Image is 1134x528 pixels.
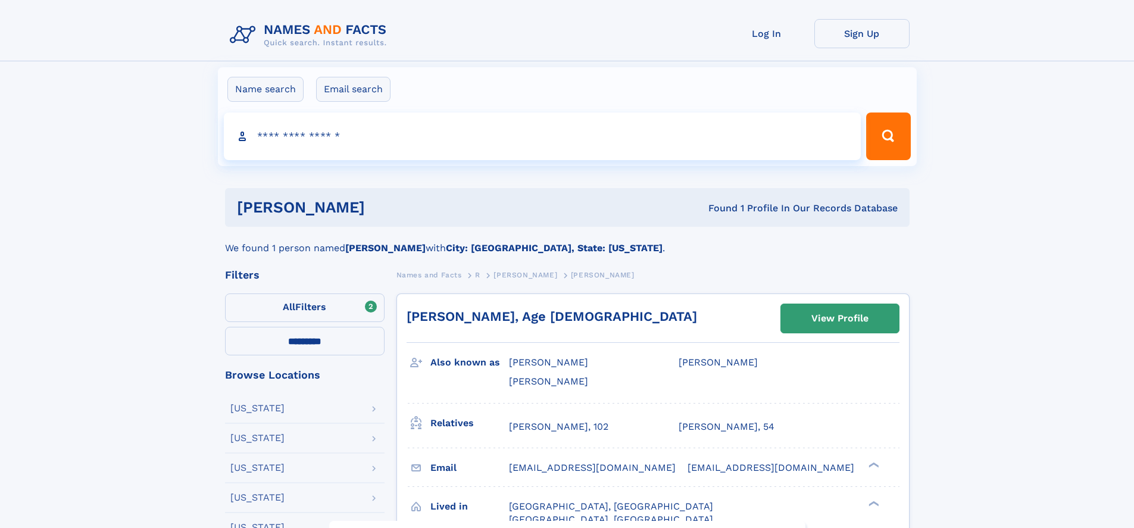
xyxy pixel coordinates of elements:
span: [PERSON_NAME] [509,357,588,368]
label: Name search [227,77,304,102]
div: ❯ [866,499,880,507]
h3: Also known as [430,352,509,373]
img: Logo Names and Facts [225,19,396,51]
span: [PERSON_NAME] [493,271,557,279]
label: Email search [316,77,391,102]
span: [PERSON_NAME] [571,271,635,279]
span: [EMAIL_ADDRESS][DOMAIN_NAME] [688,462,854,473]
span: All [283,301,295,313]
a: [PERSON_NAME], 54 [679,420,774,433]
b: [PERSON_NAME] [345,242,426,254]
a: View Profile [781,304,899,333]
span: [GEOGRAPHIC_DATA], [GEOGRAPHIC_DATA] [509,514,713,525]
a: [PERSON_NAME] [493,267,557,282]
div: Found 1 Profile In Our Records Database [536,202,898,215]
div: Browse Locations [225,370,385,380]
a: R [475,267,480,282]
a: Sign Up [814,19,910,48]
span: [EMAIL_ADDRESS][DOMAIN_NAME] [509,462,676,473]
h3: Lived in [430,496,509,517]
a: [PERSON_NAME], 102 [509,420,608,433]
div: We found 1 person named with . [225,227,910,255]
span: R [475,271,480,279]
div: [US_STATE] [230,433,285,443]
a: [PERSON_NAME], Age [DEMOGRAPHIC_DATA] [407,309,697,324]
div: Filters [225,270,385,280]
span: [GEOGRAPHIC_DATA], [GEOGRAPHIC_DATA] [509,501,713,512]
div: [US_STATE] [230,404,285,413]
h3: Email [430,458,509,478]
div: [US_STATE] [230,463,285,473]
input: search input [224,113,861,160]
div: ❯ [866,461,880,468]
a: Log In [719,19,814,48]
span: [PERSON_NAME] [679,357,758,368]
label: Filters [225,293,385,322]
b: City: [GEOGRAPHIC_DATA], State: [US_STATE] [446,242,663,254]
span: [PERSON_NAME] [509,376,588,387]
h3: Relatives [430,413,509,433]
h1: [PERSON_NAME] [237,200,537,215]
a: Names and Facts [396,267,462,282]
button: Search Button [866,113,910,160]
div: View Profile [811,305,869,332]
div: [US_STATE] [230,493,285,502]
